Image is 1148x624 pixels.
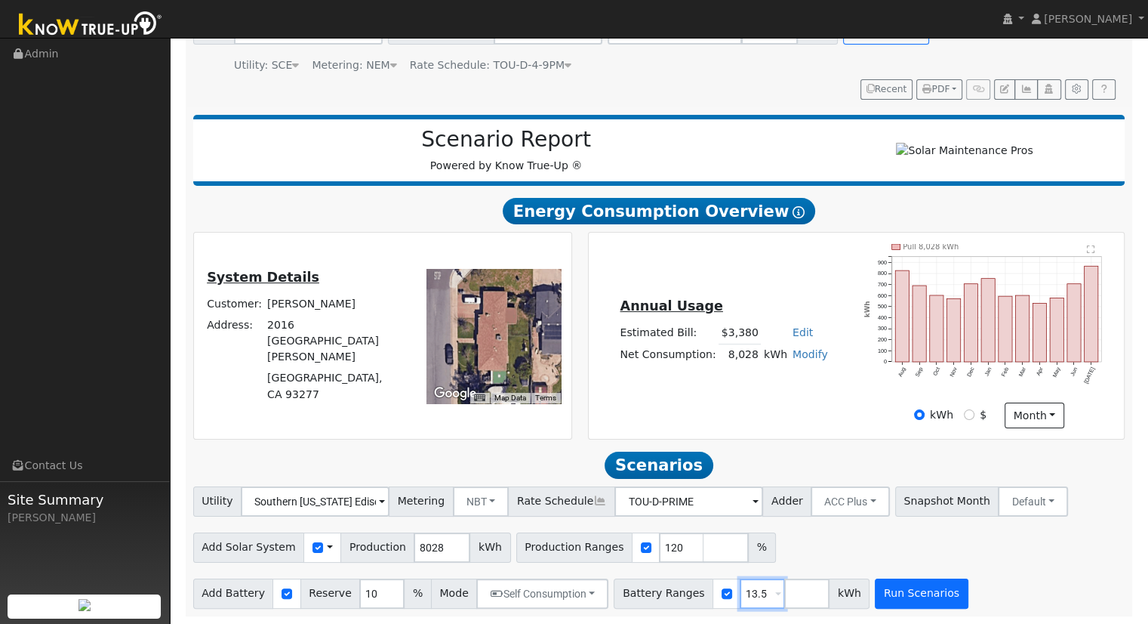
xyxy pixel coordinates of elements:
span: Add Solar System [193,533,305,563]
rect: onclick="" [947,298,961,362]
rect: onclick="" [930,295,943,362]
span: Utility [193,487,242,517]
span: kWh [829,579,869,609]
text: 200 [878,336,887,343]
rect: onclick="" [895,270,909,362]
rect: onclick="" [1085,266,1099,362]
td: kWh [761,344,789,366]
text: 100 [878,348,887,354]
text:  [1088,245,1096,254]
text: Pull 8,028 kWh [903,242,959,251]
span: Energy Consumption Overview [503,198,815,225]
rect: onclick="" [965,283,978,362]
text: Feb [1001,366,1011,378]
img: Know True-Up [11,8,170,42]
a: Terms (opens in new tab) [535,394,556,402]
input: Select a Utility [241,487,389,517]
button: Keyboard shortcuts [474,393,485,403]
span: kWh [469,533,510,563]
td: Address: [205,315,265,368]
button: NBT [453,487,509,517]
span: Add Battery [193,579,274,609]
rect: onclick="" [1033,303,1047,362]
rect: onclick="" [999,296,1013,362]
span: Production Ranges [516,533,632,563]
a: Modify [793,348,828,360]
span: Rate Schedule [508,487,615,517]
input: kWh [914,409,925,420]
text: 900 [878,258,887,265]
label: $ [980,407,986,423]
button: Settings [1065,79,1088,100]
img: Google [430,384,480,403]
i: Show Help [793,206,805,218]
span: Snapshot Month [895,487,999,517]
text: 400 [878,314,887,321]
span: % [404,579,431,609]
button: Run Scenarios [875,579,968,609]
rect: onclick="" [1051,298,1064,362]
span: Site Summary [8,490,162,510]
text: Oct [932,366,942,377]
input: $ [964,409,974,420]
text: Apr [1036,366,1045,377]
u: System Details [207,270,319,285]
text: 500 [878,303,887,310]
input: Select a Rate Schedule [614,487,763,517]
span: PDF [922,84,949,94]
div: Metering: NEM [312,57,396,73]
span: Production [340,533,414,563]
span: Metering [389,487,454,517]
text: 300 [878,325,887,332]
td: $3,380 [719,323,761,344]
span: Alias: None [410,59,571,71]
td: Estimated Bill: [617,323,719,344]
text: Aug [897,366,907,378]
span: Scenarios [605,452,712,479]
rect: onclick="" [913,286,926,362]
button: month [1005,403,1064,428]
span: Reserve [300,579,361,609]
text: Jan [983,366,993,378]
div: [PERSON_NAME] [8,510,162,526]
div: Utility: SCE [234,57,299,73]
text: Jun [1070,366,1079,378]
text: 700 [878,281,887,288]
text: Nov [949,366,959,378]
button: Self Consumption [476,579,608,609]
div: Powered by Know True-Up ® [201,127,812,174]
text: 800 [878,270,887,276]
img: Solar Maintenance Pros [896,143,1033,159]
button: Map Data [494,393,526,403]
td: Customer: [205,293,265,314]
text: May [1052,366,1063,378]
text: Dec [966,366,977,378]
rect: onclick="" [982,278,996,362]
text: 600 [878,292,887,298]
text: 0 [884,358,887,365]
span: % [748,533,775,563]
rect: onclick="" [1068,283,1082,362]
td: [GEOGRAPHIC_DATA], CA 93277 [265,368,406,405]
button: Default [998,487,1068,517]
button: PDF [916,79,962,100]
span: [PERSON_NAME] [1044,13,1132,25]
button: ACC Plus [811,487,890,517]
button: Multi-Series Graph [1014,79,1038,100]
button: Recent [860,79,913,100]
td: [PERSON_NAME] [265,293,406,314]
text: [DATE] [1083,366,1097,385]
label: kWh [930,407,953,423]
u: Annual Usage [620,298,722,314]
td: Net Consumption: [617,344,719,366]
a: Open this area in Google Maps (opens a new window) [430,384,480,403]
span: Adder [762,487,811,517]
img: retrieve [78,599,91,611]
h2: Scenario Report [208,127,804,153]
span: Mode [431,579,477,609]
td: 8,028 [719,344,761,366]
td: 2016 [GEOGRAPHIC_DATA][PERSON_NAME] [265,315,406,368]
text: kWh [864,301,872,317]
button: Login As [1037,79,1060,100]
text: Mar [1017,366,1028,378]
